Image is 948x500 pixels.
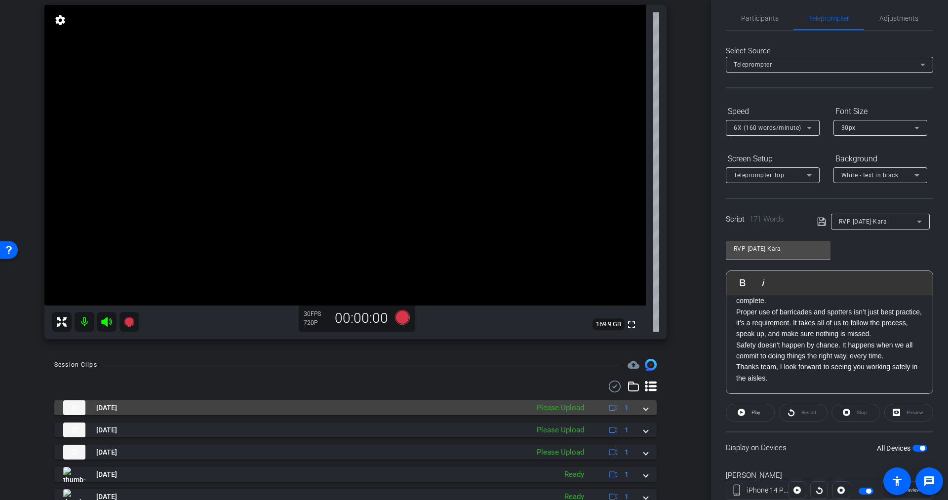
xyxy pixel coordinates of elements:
[747,485,789,496] div: iPhone 14 Pro
[628,359,639,371] mat-icon: cloud_upload
[625,447,629,458] span: 1
[736,307,923,340] p: Proper use of barricades and spotters isn’t just best practice, it’s a requirement. It takes all ...
[96,425,117,435] span: [DATE]
[881,481,933,499] button: Preview
[734,124,801,131] span: 6X (160 words/minute)
[559,469,589,480] div: Ready
[54,423,657,437] mat-expansion-panel-header: thumb-nail[DATE]Please Upload1
[833,151,927,167] div: Background
[63,423,85,437] img: thumb-nail
[625,425,629,435] span: 1
[750,215,784,224] span: 171 Words
[726,151,820,167] div: Screen Setup
[879,15,918,22] span: Adjustments
[726,404,775,422] button: Play
[734,243,823,255] input: Title
[96,447,117,458] span: [DATE]
[96,403,117,413] span: [DATE]
[628,359,639,371] span: Destinations for your clips
[626,319,637,331] mat-icon: fullscreen
[304,310,328,318] div: 30
[96,469,117,480] span: [DATE]
[304,319,328,327] div: 720P
[841,124,856,131] span: 30px
[734,172,784,179] span: Teleprompter Top
[736,361,923,384] p: Thanks team, I look forward to seeing you working safely in the aisles.
[645,359,657,371] img: Session clips
[625,469,629,480] span: 1
[904,487,920,493] span: Preview
[625,403,629,413] span: 1
[736,340,923,362] p: Safety doesn’t happen by chance. It happens when we all commit to doing things the right way, eve...
[741,15,779,22] span: Participants
[532,402,589,414] div: Please Upload
[54,400,657,415] mat-expansion-panel-header: thumb-nail[DATE]Please Upload1
[592,318,625,330] span: 169.9 GB
[891,475,903,487] mat-icon: accessibility
[734,61,772,68] span: Teleprompter
[877,443,912,453] label: All Devices
[63,467,85,482] img: thumb-nail
[53,14,67,26] mat-icon: settings
[833,103,927,120] div: Font Size
[54,360,97,370] div: Session Clips
[311,310,321,317] span: FPS
[54,445,657,460] mat-expansion-panel-header: thumb-nail[DATE]Please Upload1
[839,218,887,225] span: RVP [DATE]-Kara
[532,424,589,436] div: Please Upload
[63,445,85,460] img: thumb-nail
[63,400,85,415] img: thumb-nail
[726,214,803,225] div: Script
[809,15,849,22] span: Teleprompter
[54,467,657,482] mat-expansion-panel-header: thumb-nail[DATE]Ready1
[532,447,589,458] div: Please Upload
[726,431,933,463] div: Display on Devices
[726,470,933,481] div: [PERSON_NAME]
[841,172,899,179] span: White - text in black
[726,45,933,57] div: Select Source
[328,310,395,327] div: 00:00:00
[923,475,935,487] mat-icon: message
[751,410,760,415] span: Play
[726,103,820,120] div: Speed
